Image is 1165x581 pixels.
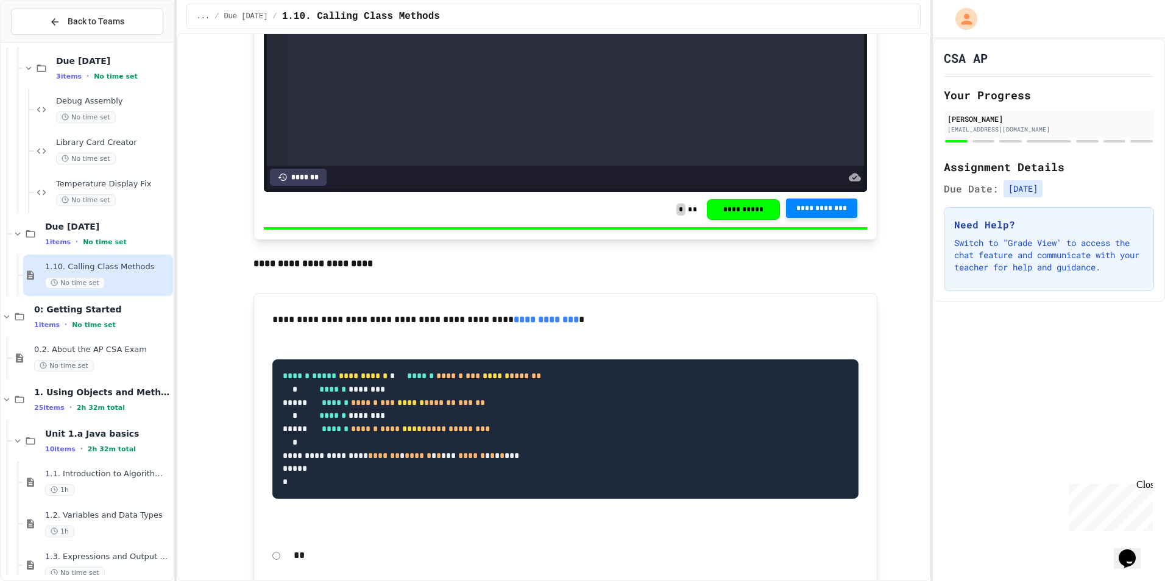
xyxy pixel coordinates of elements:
[68,15,124,28] span: Back to Teams
[56,72,82,80] span: 3 items
[34,321,60,329] span: 1 items
[34,404,65,412] span: 25 items
[56,153,116,164] span: No time set
[954,237,1144,273] p: Switch to "Grade View" to access the chat feature and communicate with your teacher for help and ...
[944,181,999,196] span: Due Date:
[80,444,83,454] span: •
[45,428,171,439] span: Unit 1.a Java basics
[197,12,210,21] span: ...
[944,158,1154,175] h2: Assignment Details
[69,403,72,412] span: •
[947,113,1150,124] div: [PERSON_NAME]
[56,96,171,107] span: Debug Assembly
[45,238,71,246] span: 1 items
[5,5,84,77] div: Chat with us now!Close
[56,179,171,189] span: Temperature Display Fix
[45,510,171,521] span: 1.2. Variables and Data Types
[1114,532,1153,569] iframe: chat widget
[944,86,1154,104] h2: Your Progress
[87,71,89,81] span: •
[88,445,136,453] span: 2h 32m total
[83,238,127,246] span: No time set
[943,5,980,33] div: My Account
[77,404,125,412] span: 2h 32m total
[56,111,116,123] span: No time set
[34,304,171,315] span: 0: Getting Started
[954,217,1144,232] h3: Need Help?
[45,567,105,579] span: No time set
[272,12,277,21] span: /
[45,277,105,289] span: No time set
[282,9,440,24] span: 1.10. Calling Class Methods
[56,55,171,66] span: Due [DATE]
[45,262,171,272] span: 1.10. Calling Class Methods
[45,526,74,537] span: 1h
[65,320,67,329] span: •
[944,49,988,66] h1: CSA AP
[947,125,1150,134] div: [EMAIL_ADDRESS][DOMAIN_NAME]
[34,360,94,371] span: No time set
[45,469,171,479] span: 1.1. Introduction to Algorithms, Programming, and Compilers
[45,221,171,232] span: Due [DATE]
[45,552,171,562] span: 1.3. Expressions and Output [New]
[1004,180,1043,197] span: [DATE]
[214,12,219,21] span: /
[1064,479,1153,531] iframe: chat widget
[45,484,74,496] span: 1h
[45,445,76,453] span: 10 items
[94,72,138,80] span: No time set
[56,138,171,148] span: Library Card Creator
[72,321,116,329] span: No time set
[34,345,171,355] span: 0.2. About the AP CSA Exam
[224,12,267,21] span: Due Oct 3
[34,387,171,398] span: 1. Using Objects and Methods
[76,237,78,247] span: •
[56,194,116,206] span: No time set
